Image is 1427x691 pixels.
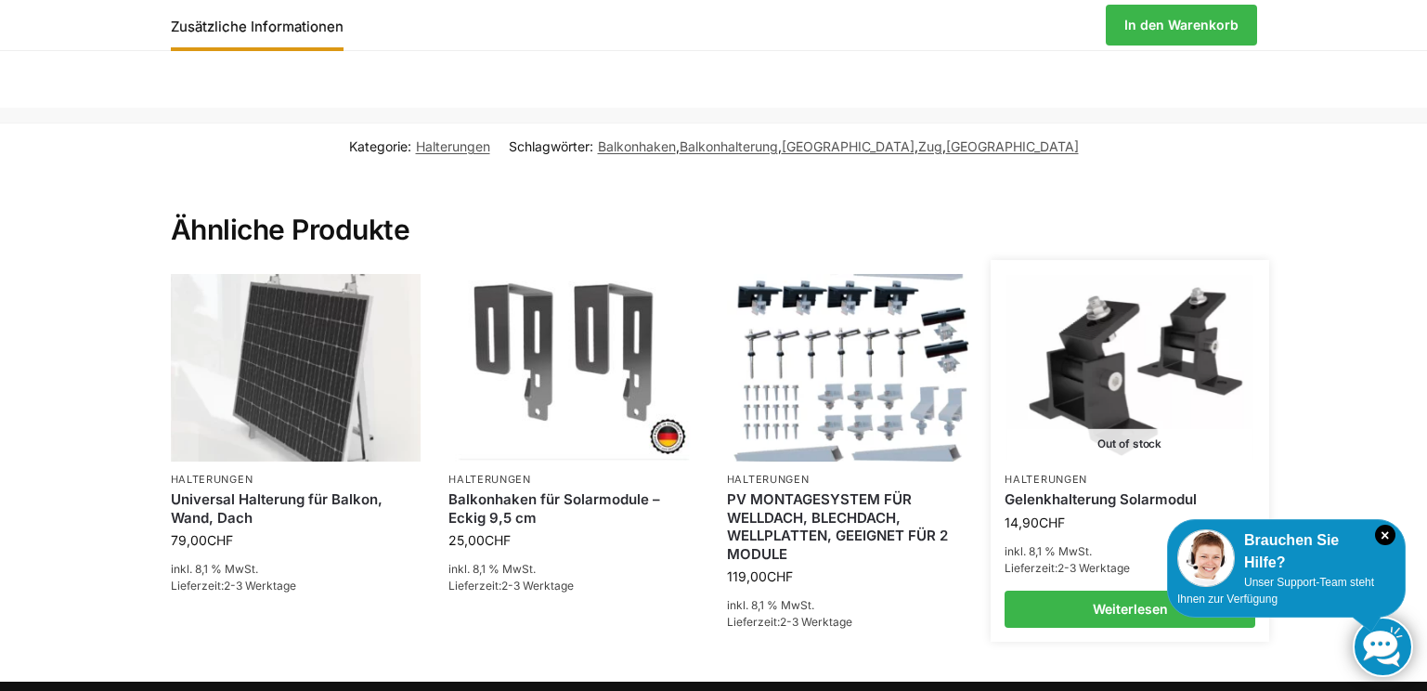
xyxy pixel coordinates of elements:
span: Lieferzeit: [727,615,852,629]
a: Halterungen [448,473,531,486]
a: Gelenkhalterung Solarmodul [1005,490,1255,509]
span: 2-3 Werktage [224,579,296,593]
p: inkl. 8,1 % MwSt. [448,561,699,578]
bdi: 14,90 [1005,515,1065,530]
span: 2-3 Werktage [780,615,852,629]
img: Customer service [1177,529,1235,587]
span: Lieferzeit: [448,579,574,593]
p: inkl. 8,1 % MwSt. [1005,543,1255,560]
bdi: 119,00 [727,568,793,584]
span: 2-3 Werktage [1057,561,1130,575]
a: PV MONTAGESYSTEM FÜR WELLDACH, BLECHDACH, WELLPLATTEN, GEEIGNET FÜR 2 MODULE [727,490,978,563]
a: Halterungen [727,473,810,486]
h2: Ähnliche Produkte [171,168,1257,248]
span: CHF [485,532,511,548]
p: inkl. 8,1 % MwSt. [727,597,978,614]
p: inkl. 8,1 % MwSt. [171,561,422,578]
span: Schlagwörter: , , , , [509,137,1079,156]
a: Out of stockGelenkhalterung Solarmodul [1007,276,1253,461]
bdi: 25,00 [448,532,511,548]
a: Halterungen [416,138,490,154]
img: Befestigung Solarpaneele [171,274,422,462]
span: Unser Support-Team steht Ihnen zur Verfügung [1177,576,1374,606]
a: [GEOGRAPHIC_DATA] [946,138,1079,154]
div: Brauchen Sie Hilfe? [1177,529,1395,574]
a: Balkonhalterung [680,138,778,154]
a: Zug [918,138,942,154]
a: Universal Halterung für Balkon, Wand, Dach [171,490,422,527]
i: Schließen [1375,525,1395,545]
a: Halterungen [1005,473,1087,486]
img: Balkonhaken eckig [448,274,699,462]
img: Gelenkhalterung Solarmodul [1007,276,1253,461]
span: CHF [207,532,233,548]
span: Lieferzeit: [1005,561,1130,575]
span: CHF [767,568,793,584]
a: Balkonhaken für Solarmodule – Eckig 9,5 cm [448,490,699,527]
img: PV MONTAGESYSTEM FÜR WELLDACH, BLECHDACH, WELLPLATTEN, GEEIGNET FÜR 2 MODULE [727,274,978,462]
span: Lieferzeit: [171,579,296,593]
a: Halterungen [171,473,253,486]
span: CHF [1039,515,1065,530]
a: Balkonhaken [598,138,676,154]
a: [GEOGRAPHIC_DATA] [782,138,915,154]
bdi: 79,00 [171,532,233,548]
span: Kategorie: [349,137,490,156]
a: Lese mehr über „Gelenkhalterung Solarmodul“ [1005,591,1255,628]
span: 2-3 Werktage [501,579,574,593]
